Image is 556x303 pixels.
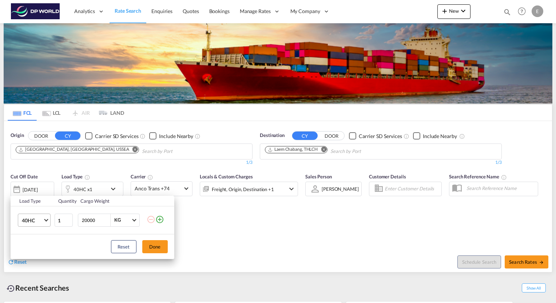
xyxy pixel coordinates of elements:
input: Qty [55,214,73,227]
div: Cargo Weight [80,198,142,204]
md-select: Choose: 40HC [18,214,51,227]
div: KG [114,217,121,223]
md-icon: icon-minus-circle-outline [147,215,155,224]
th: Load Type [11,196,54,206]
input: Enter Weight [81,214,110,226]
md-icon: icon-plus-circle-outline [155,215,164,224]
th: Quantity [54,196,76,206]
button: Done [142,240,168,253]
button: Reset [111,240,136,253]
span: 40HC [22,217,43,224]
